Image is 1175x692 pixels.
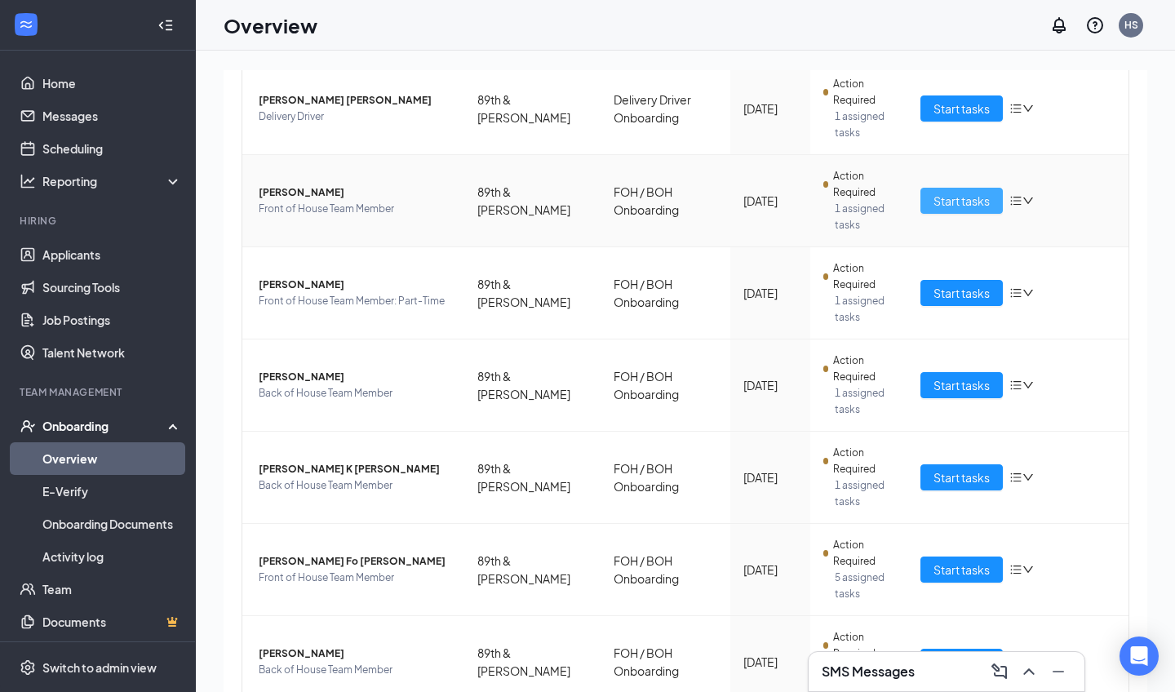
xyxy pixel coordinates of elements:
[835,293,894,326] span: 1 assigned tasks
[1009,471,1022,484] span: bars
[464,524,601,616] td: 89th & [PERSON_NAME]
[743,192,797,210] div: [DATE]
[933,468,990,486] span: Start tasks
[601,155,730,247] td: FOH / BOH Onboarding
[601,63,730,155] td: Delivery Driver Onboarding
[743,561,797,579] div: [DATE]
[42,173,183,189] div: Reporting
[920,188,1003,214] button: Start tasks
[1120,637,1159,676] div: Open Intercom Messenger
[464,247,601,339] td: 89th & [PERSON_NAME]
[933,284,990,302] span: Start tasks
[42,336,182,369] a: Talent Network
[601,247,730,339] td: FOH / BOH Onboarding
[835,109,894,141] span: 1 assigned tasks
[1022,195,1034,206] span: down
[42,100,182,132] a: Messages
[259,385,451,401] span: Back of House Team Member
[933,376,990,394] span: Start tasks
[833,629,893,662] span: Action Required
[464,432,601,524] td: 89th & [PERSON_NAME]
[835,477,894,510] span: 1 assigned tasks
[1016,659,1042,685] button: ChevronUp
[259,461,451,477] span: [PERSON_NAME] K [PERSON_NAME]
[743,284,797,302] div: [DATE]
[835,201,894,233] span: 1 assigned tasks
[18,16,34,33] svg: WorkstreamLogo
[601,339,730,432] td: FOH / BOH Onboarding
[1022,564,1034,575] span: down
[833,168,893,201] span: Action Required
[601,432,730,524] td: FOH / BOH Onboarding
[743,653,797,671] div: [DATE]
[20,385,179,399] div: Team Management
[1022,472,1034,483] span: down
[833,76,893,109] span: Action Required
[224,11,317,39] h1: Overview
[920,557,1003,583] button: Start tasks
[42,638,182,671] a: SurveysCrown
[42,442,182,475] a: Overview
[1019,662,1039,681] svg: ChevronUp
[835,570,894,602] span: 5 assigned tasks
[259,477,451,494] span: Back of House Team Member
[987,659,1013,685] button: ComposeMessage
[20,418,36,434] svg: UserCheck
[1009,102,1022,115] span: bars
[259,201,451,217] span: Front of House Team Member
[920,280,1003,306] button: Start tasks
[42,418,168,434] div: Onboarding
[933,100,990,118] span: Start tasks
[1022,287,1034,299] span: down
[1085,16,1105,35] svg: QuestionInfo
[20,173,36,189] svg: Analysis
[259,645,451,662] span: [PERSON_NAME]
[259,293,451,309] span: Front of House Team Member: Part-Time
[42,238,182,271] a: Applicants
[42,659,157,676] div: Switch to admin view
[1009,286,1022,299] span: bars
[20,214,179,228] div: Hiring
[1022,379,1034,391] span: down
[259,92,451,109] span: [PERSON_NAME] [PERSON_NAME]
[1045,659,1071,685] button: Minimize
[259,662,451,678] span: Back of House Team Member
[743,468,797,486] div: [DATE]
[464,339,601,432] td: 89th & [PERSON_NAME]
[42,540,182,573] a: Activity log
[1049,662,1068,681] svg: Minimize
[42,67,182,100] a: Home
[743,100,797,118] div: [DATE]
[835,385,894,418] span: 1 assigned tasks
[259,109,451,125] span: Delivery Driver
[42,132,182,165] a: Scheduling
[259,277,451,293] span: [PERSON_NAME]
[990,662,1009,681] svg: ComposeMessage
[42,605,182,638] a: DocumentsCrown
[464,155,601,247] td: 89th & [PERSON_NAME]
[259,553,451,570] span: [PERSON_NAME] Fo [PERSON_NAME]
[20,659,36,676] svg: Settings
[1009,563,1022,576] span: bars
[833,260,893,293] span: Action Required
[920,372,1003,398] button: Start tasks
[1124,18,1138,32] div: HS
[42,271,182,304] a: Sourcing Tools
[933,561,990,579] span: Start tasks
[464,63,601,155] td: 89th & [PERSON_NAME]
[833,537,893,570] span: Action Required
[920,95,1003,122] button: Start tasks
[42,304,182,336] a: Job Postings
[601,524,730,616] td: FOH / BOH Onboarding
[920,464,1003,490] button: Start tasks
[259,570,451,586] span: Front of House Team Member
[833,353,893,385] span: Action Required
[1009,379,1022,392] span: bars
[259,184,451,201] span: [PERSON_NAME]
[42,573,182,605] a: Team
[822,663,915,681] h3: SMS Messages
[259,369,451,385] span: [PERSON_NAME]
[833,445,893,477] span: Action Required
[933,192,990,210] span: Start tasks
[42,508,182,540] a: Onboarding Documents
